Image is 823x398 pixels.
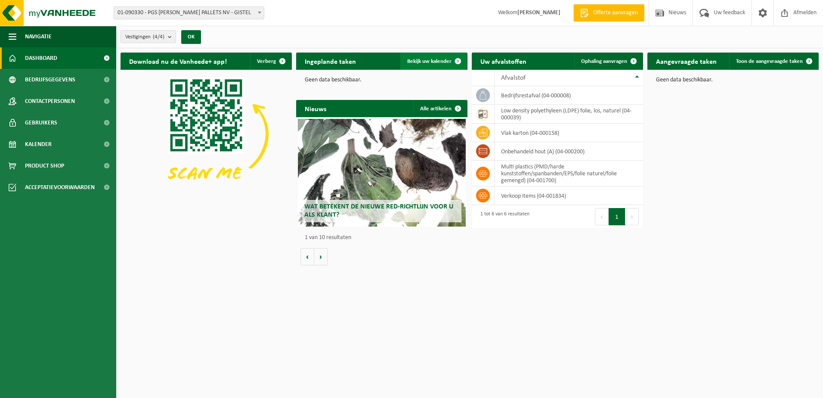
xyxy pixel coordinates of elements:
[495,187,643,205] td: verkoop items (04-001834)
[25,69,75,90] span: Bedrijfsgegevens
[495,124,643,142] td: vlak karton (04-000158)
[495,161,643,187] td: multi plastics (PMD/harde kunststoffen/spanbanden/EPS/folie naturel/folie gemengd) (04-001700)
[495,86,643,105] td: bedrijfsrestafval (04-000008)
[314,248,328,265] button: Volgende
[25,134,52,155] span: Kalender
[25,155,64,177] span: Product Shop
[25,47,57,69] span: Dashboard
[573,4,644,22] a: Offerte aanvragen
[25,177,95,198] span: Acceptatievoorwaarden
[495,142,643,161] td: onbehandeld hout (A) (04-000200)
[574,53,642,70] a: Ophaling aanvragen
[656,77,810,83] p: Geen data beschikbaar.
[595,208,609,225] button: Previous
[121,30,176,43] button: Vestigingen(4/4)
[121,70,292,199] img: Download de VHEPlus App
[305,77,459,83] p: Geen data beschikbaar.
[181,30,201,44] button: OK
[114,6,264,19] span: 01-090330 - PGS DE BACKER PALLETS NV - GISTEL
[400,53,467,70] a: Bekijk uw kalender
[517,9,560,16] strong: [PERSON_NAME]
[647,53,725,69] h2: Aangevraagde taken
[305,235,463,241] p: 1 van 10 resultaten
[25,90,75,112] span: Contactpersonen
[121,53,235,69] h2: Download nu de Vanheede+ app!
[609,208,625,225] button: 1
[413,100,467,117] a: Alle artikelen
[114,7,264,19] span: 01-090330 - PGS DE BACKER PALLETS NV - GISTEL
[495,105,643,124] td: low density polyethyleen (LDPE) folie, los, naturel (04-000039)
[501,75,526,81] span: Afvalstof
[257,59,276,64] span: Verberg
[625,208,639,225] button: Next
[25,26,52,47] span: Navigatie
[250,53,291,70] button: Verberg
[581,59,627,64] span: Ophaling aanvragen
[476,207,529,226] div: 1 tot 6 van 6 resultaten
[298,119,466,227] a: Wat betekent de nieuwe RED-richtlijn voor u als klant?
[300,248,314,265] button: Vorige
[296,100,335,117] h2: Nieuws
[407,59,452,64] span: Bekijk uw kalender
[296,53,365,69] h2: Ingeplande taken
[729,53,818,70] a: Toon de aangevraagde taken
[591,9,640,17] span: Offerte aanvragen
[153,34,164,40] count: (4/4)
[304,203,453,218] span: Wat betekent de nieuwe RED-richtlijn voor u als klant?
[25,112,57,134] span: Gebruikers
[125,31,164,44] span: Vestigingen
[472,53,535,69] h2: Uw afvalstoffen
[736,59,803,64] span: Toon de aangevraagde taken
